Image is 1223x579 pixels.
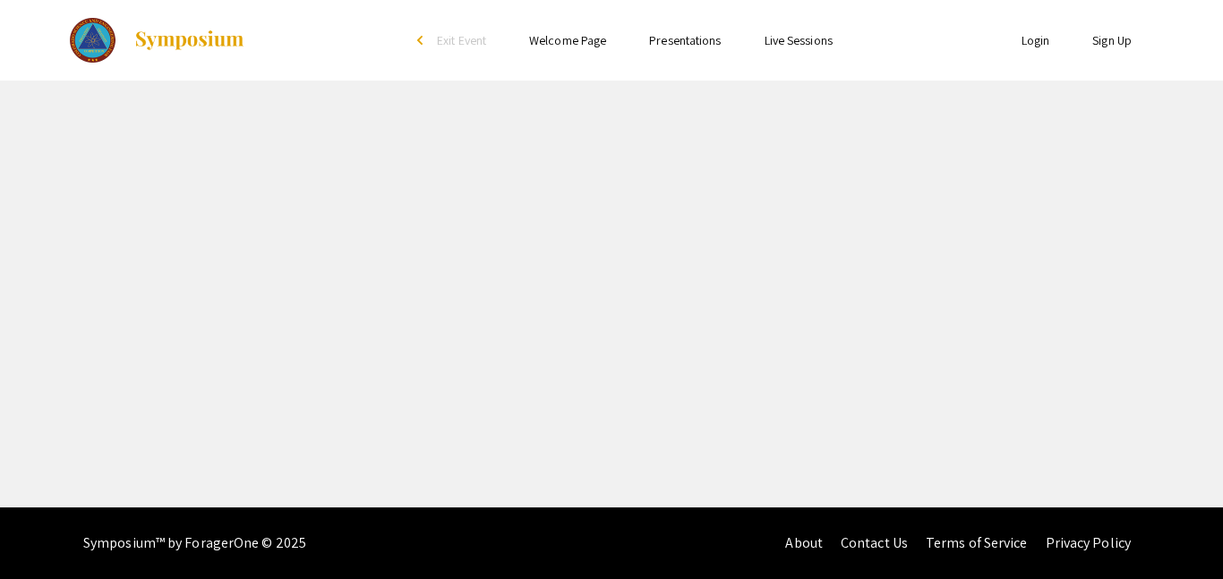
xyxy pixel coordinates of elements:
a: Welcome Page [529,32,606,48]
a: About [785,533,823,552]
a: Privacy Policy [1046,533,1131,552]
a: Terms of Service [926,533,1028,552]
a: Presentations [649,32,721,48]
div: Symposium™ by ForagerOne © 2025 [83,507,306,579]
a: Login [1022,32,1050,48]
span: Exit Event [437,32,486,48]
a: The 2023 Colorado Science & Engineering Fair [70,18,245,63]
a: Sign Up [1092,32,1132,48]
a: Live Sessions [765,32,833,48]
div: arrow_back_ios [417,35,428,46]
img: Symposium by ForagerOne [133,30,245,51]
a: Contact Us [841,533,908,552]
img: The 2023 Colorado Science & Engineering Fair [70,18,115,63]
